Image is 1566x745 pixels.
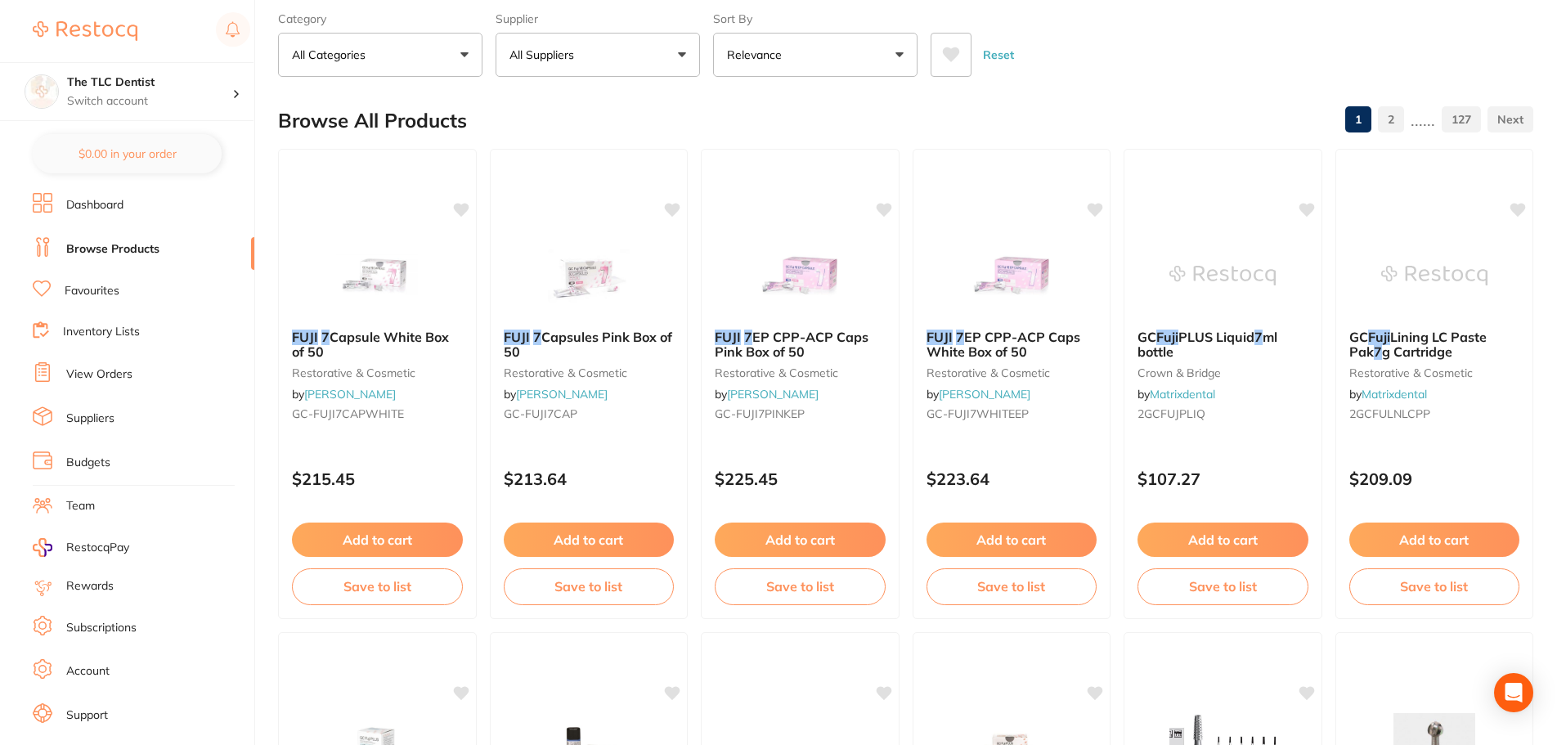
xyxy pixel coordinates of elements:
[747,235,853,316] img: FUJI 7 EP CPP-ACP Caps Pink Box of 50
[1137,523,1308,557] button: Add to cart
[66,498,95,514] a: Team
[504,469,675,488] p: $213.64
[504,523,675,557] button: Add to cart
[63,324,140,340] a: Inventory Lists
[927,523,1097,557] button: Add to cart
[65,283,119,299] a: Favourites
[1137,568,1308,604] button: Save to list
[292,387,396,402] span: by
[292,47,372,63] p: All Categories
[1349,387,1427,402] span: by
[1254,329,1263,345] em: 7
[939,387,1030,402] a: [PERSON_NAME]
[504,329,530,345] em: FUJI
[33,538,52,557] img: RestocqPay
[713,11,918,26] label: Sort By
[927,330,1097,360] b: FUJI 7 EP CPP-ACP Caps White Box of 50
[504,366,675,379] small: restorative & cosmetic
[66,663,110,680] a: Account
[66,411,114,427] a: Suppliers
[504,406,577,421] span: GC-FUJI7CAP
[1349,330,1520,360] b: GC Fuji Lining LC Paste Pak 7g Cartridge
[927,406,1029,421] span: GC-FUJI7WHITEEP
[278,11,482,26] label: Category
[715,469,886,488] p: $225.45
[292,406,404,421] span: GC-FUJI7CAPWHITE
[715,366,886,379] small: restorative & cosmetic
[1137,387,1215,402] span: by
[1381,235,1487,316] img: GC Fuji Lining LC Paste Pak 7g Cartridge
[1494,673,1533,712] div: Open Intercom Messenger
[1378,103,1404,136] a: 2
[1411,110,1435,129] p: ......
[504,330,675,360] b: FUJI 7 Capsules Pink Box of 50
[978,33,1019,77] button: Reset
[727,47,788,63] p: Relevance
[956,329,964,345] em: 7
[67,93,232,110] p: Switch account
[292,568,463,604] button: Save to list
[715,568,886,604] button: Save to list
[516,387,608,402] a: [PERSON_NAME]
[1349,406,1430,421] span: 2GCFULNLCPP
[533,329,541,345] em: 7
[66,540,129,556] span: RestocqPay
[321,329,330,345] em: 7
[1349,329,1487,360] span: Lining LC Paste Pak
[1349,366,1520,379] small: restorative & cosmetic
[1362,387,1427,402] a: Matrixdental
[33,21,137,41] img: Restocq Logo
[1137,330,1308,360] b: GC Fuji PLUS Liquid 7ml bottle
[927,366,1097,379] small: restorative & cosmetic
[496,33,700,77] button: All Suppliers
[927,387,1030,402] span: by
[504,387,608,402] span: by
[1178,329,1254,345] span: PLUS Liquid
[504,329,672,360] span: Capsules Pink Box of 50
[927,568,1097,604] button: Save to list
[278,33,482,77] button: All Categories
[1349,329,1368,345] span: GC
[927,329,1080,360] span: EP CPP-ACP Caps White Box of 50
[1382,343,1452,360] span: g Cartridge
[1169,235,1276,316] img: GC Fuji PLUS Liquid 7ml bottle
[1156,329,1178,345] em: Fuji
[927,469,1097,488] p: $223.64
[958,235,1065,316] img: FUJI 7 EP CPP-ACP Caps White Box of 50
[713,33,918,77] button: Relevance
[66,241,159,258] a: Browse Products
[25,75,58,108] img: The TLC Dentist
[715,387,819,402] span: by
[744,329,752,345] em: 7
[509,47,581,63] p: All Suppliers
[1137,469,1308,488] p: $107.27
[1349,469,1520,488] p: $209.09
[292,366,463,379] small: restorative & cosmetic
[1345,103,1371,136] a: 1
[66,197,123,213] a: Dashboard
[504,568,675,604] button: Save to list
[536,235,642,316] img: FUJI 7 Capsules Pink Box of 50
[715,330,886,360] b: FUJI 7 EP CPP-ACP Caps Pink Box of 50
[292,329,449,360] span: Capsule White Box of 50
[1349,523,1520,557] button: Add to cart
[66,578,114,595] a: Rewards
[1374,343,1382,360] em: 7
[66,366,132,383] a: View Orders
[715,329,868,360] span: EP CPP-ACP Caps Pink Box of 50
[292,523,463,557] button: Add to cart
[292,329,318,345] em: FUJI
[1442,103,1481,136] a: 127
[1368,329,1390,345] em: Fuji
[33,134,222,173] button: $0.00 in your order
[1137,329,1277,360] span: ml bottle
[496,11,700,26] label: Supplier
[278,110,467,132] h2: Browse All Products
[1137,329,1156,345] span: GC
[1137,366,1308,379] small: crown & bridge
[324,235,430,316] img: FUJI 7 Capsule White Box of 50
[66,455,110,471] a: Budgets
[1150,387,1215,402] a: Matrixdental
[715,406,805,421] span: GC-FUJI7PINKEP
[1349,568,1520,604] button: Save to list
